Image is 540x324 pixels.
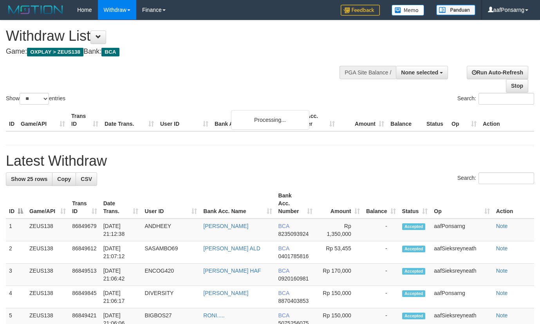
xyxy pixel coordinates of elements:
[431,188,493,219] th: Op: activate to sort column ascending
[493,188,534,219] th: Action
[479,93,534,105] input: Search:
[402,268,426,275] span: Accepted
[431,264,493,286] td: aafSieksreyneath
[278,290,289,296] span: BCA
[6,28,352,44] h1: Withdraw List
[100,286,142,308] td: [DATE] 21:06:17
[316,241,363,264] td: Rp 53,455
[341,5,380,16] img: Feedback.jpg
[6,172,52,186] a: Show 25 rows
[203,290,248,296] a: [PERSON_NAME]
[81,176,92,182] span: CSV
[18,109,68,131] th: Game/API
[203,312,224,319] a: RONI.....
[100,188,142,219] th: Date Trans.: activate to sort column ascending
[278,298,309,304] span: Copy 8870403853 to clipboard
[436,5,475,15] img: panduan.png
[69,264,100,286] td: 86849513
[278,245,289,252] span: BCA
[496,312,508,319] a: Note
[496,290,508,296] a: Note
[402,290,426,297] span: Accepted
[340,66,396,79] div: PGA Site Balance /
[496,223,508,229] a: Note
[363,219,399,241] td: -
[69,219,100,241] td: 86849679
[57,176,71,182] span: Copy
[496,268,508,274] a: Note
[69,286,100,308] td: 86849845
[506,79,528,92] a: Stop
[203,245,260,252] a: [PERSON_NAME] ALD
[27,48,83,56] span: OXPLAY > ZEUS138
[100,264,142,286] td: [DATE] 21:06:42
[6,241,26,264] td: 2
[467,66,528,79] a: Run Auto-Refresh
[423,109,448,131] th: Status
[26,219,69,241] td: ZEUS138
[387,109,423,131] th: Balance
[363,286,399,308] td: -
[278,253,309,259] span: Copy 0401785816 to clipboard
[203,268,261,274] a: [PERSON_NAME] HAF
[20,93,49,105] select: Showentries
[402,313,426,319] span: Accepted
[26,188,69,219] th: Game/API: activate to sort column ascending
[278,312,289,319] span: BCA
[6,153,534,169] h1: Latest Withdraw
[396,66,448,79] button: None selected
[289,109,338,131] th: Bank Acc. Number
[141,264,200,286] td: ENCOG420
[278,275,309,282] span: Copy 0920160981 to clipboard
[278,268,289,274] span: BCA
[431,219,493,241] td: aafPonsarng
[69,241,100,264] td: 86849612
[76,172,97,186] a: CSV
[100,241,142,264] td: [DATE] 21:07:12
[141,241,200,264] td: SASAMBO69
[200,188,275,219] th: Bank Acc. Name: activate to sort column ascending
[100,219,142,241] td: [DATE] 21:12:38
[11,176,47,182] span: Show 25 rows
[141,219,200,241] td: ANDHEEY
[275,188,316,219] th: Bank Acc. Number: activate to sort column ascending
[278,223,289,229] span: BCA
[316,219,363,241] td: Rp 1,350,000
[68,109,101,131] th: Trans ID
[101,48,119,56] span: BCA
[401,69,438,76] span: None selected
[6,48,352,56] h4: Game: Bank:
[496,245,508,252] a: Note
[141,188,200,219] th: User ID: activate to sort column ascending
[211,109,289,131] th: Bank Acc. Name
[157,109,211,131] th: User ID
[6,286,26,308] td: 4
[316,286,363,308] td: Rp 150,000
[6,219,26,241] td: 1
[448,109,480,131] th: Op
[480,109,534,131] th: Action
[316,264,363,286] td: Rp 170,000
[101,109,157,131] th: Date Trans.
[26,264,69,286] td: ZEUS138
[278,231,309,237] span: Copy 8235093924 to clipboard
[338,109,387,131] th: Amount
[402,246,426,252] span: Accepted
[363,188,399,219] th: Balance: activate to sort column ascending
[69,188,100,219] th: Trans ID: activate to sort column ascending
[231,110,309,130] div: Processing...
[431,286,493,308] td: aafPonsarng
[52,172,76,186] a: Copy
[6,4,65,16] img: MOTION_logo.png
[363,264,399,286] td: -
[431,241,493,264] td: aafSieksreyneath
[479,172,534,184] input: Search:
[26,286,69,308] td: ZEUS138
[402,223,426,230] span: Accepted
[141,286,200,308] td: DIVERSITY
[392,5,424,16] img: Button%20Memo.svg
[6,93,65,105] label: Show entries
[6,264,26,286] td: 3
[457,172,534,184] label: Search:
[6,188,26,219] th: ID: activate to sort column descending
